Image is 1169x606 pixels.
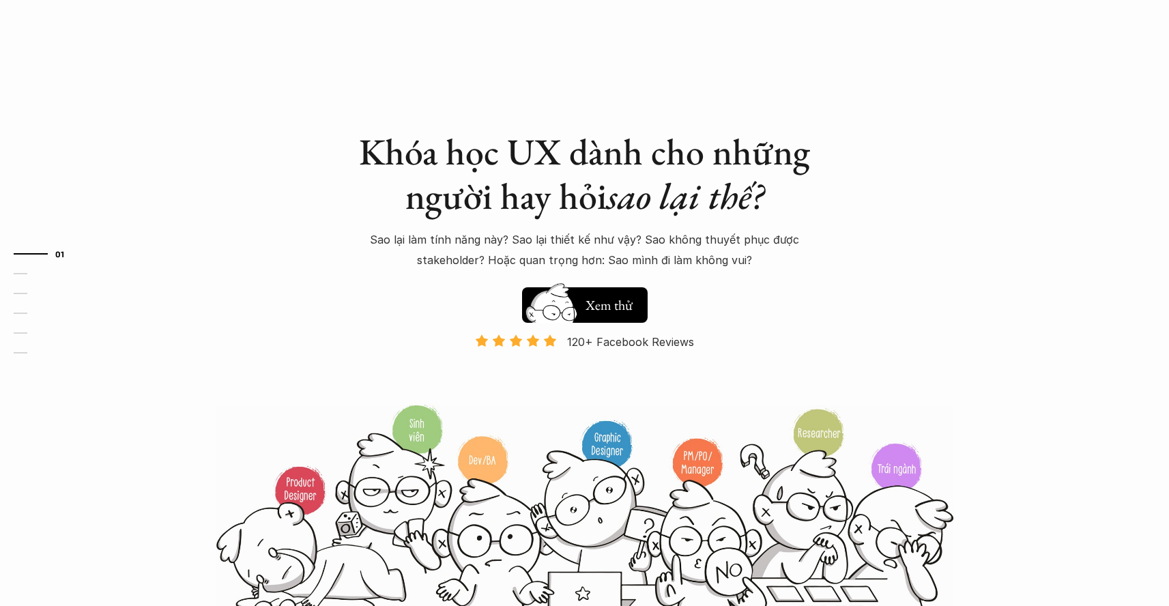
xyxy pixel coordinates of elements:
[463,334,706,403] a: 120+ Facebook Reviews
[14,246,78,262] a: 01
[583,295,634,315] h5: Xem thử
[346,229,824,271] p: Sao lại làm tính năng này? Sao lại thiết kế như vậy? Sao không thuyết phục được stakeholder? Hoặc...
[55,248,65,258] strong: 01
[567,332,694,352] p: 120+ Facebook Reviews
[346,130,824,218] h1: Khóa học UX dành cho những người hay hỏi
[607,172,764,220] em: sao lại thế?
[522,280,648,323] a: Xem thử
